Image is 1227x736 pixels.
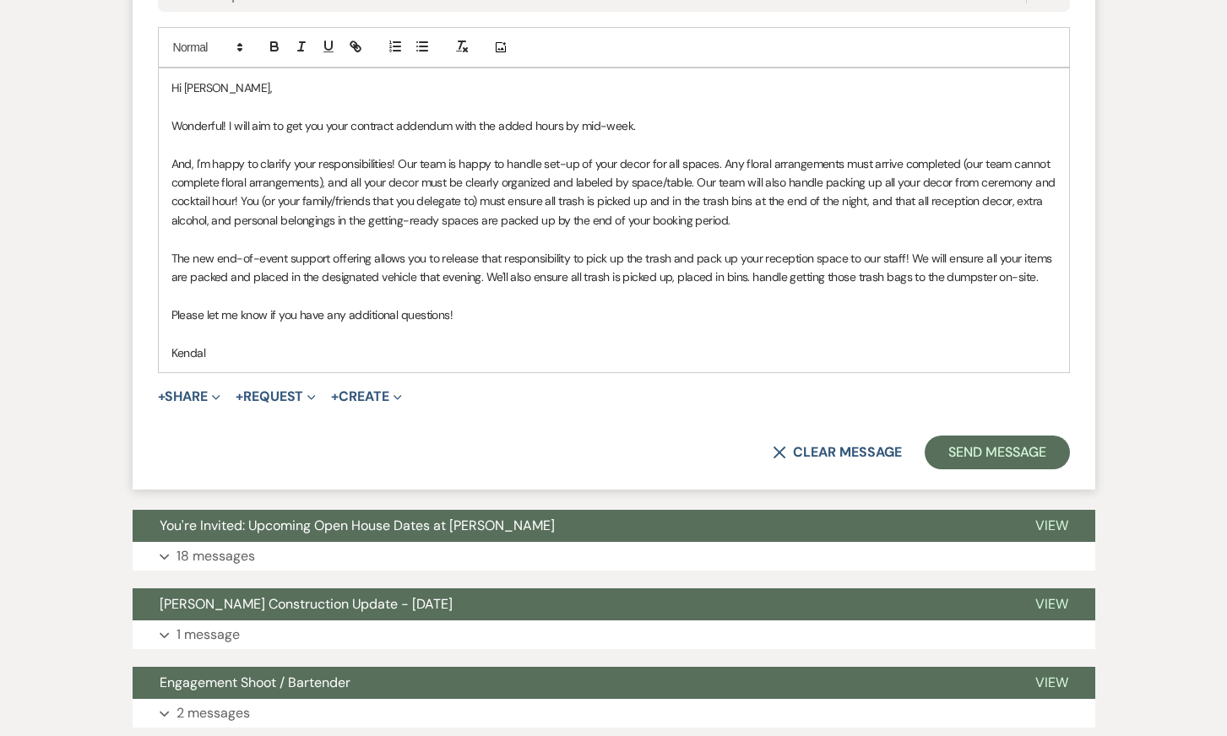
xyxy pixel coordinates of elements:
[171,344,1056,362] p: Kendal
[171,306,1056,324] p: Please let me know if you have any additional questions!
[1035,595,1068,613] span: View
[160,595,453,613] span: [PERSON_NAME] Construction Update - [DATE]
[1008,588,1095,620] button: View
[133,588,1008,620] button: [PERSON_NAME] Construction Update - [DATE]
[171,78,1056,97] p: Hi [PERSON_NAME],
[331,390,401,403] button: Create
[160,674,350,691] span: Engagement Shoot / Bartender
[171,249,1056,287] p: The new end-of-event support offering allows you to release that responsibility to pick up the tr...
[1008,510,1095,542] button: View
[236,390,243,403] span: +
[176,702,250,724] p: 2 messages
[133,699,1095,728] button: 2 messages
[1008,667,1095,699] button: View
[133,510,1008,542] button: You're Invited: Upcoming Open House Dates at [PERSON_NAME]
[158,390,166,403] span: +
[236,390,316,403] button: Request
[331,390,339,403] span: +
[1035,674,1068,691] span: View
[133,620,1095,649] button: 1 message
[176,545,255,567] p: 18 messages
[773,446,901,459] button: Clear message
[176,624,240,646] p: 1 message
[158,390,221,403] button: Share
[160,517,555,534] span: You're Invited: Upcoming Open House Dates at [PERSON_NAME]
[1035,517,1068,534] span: View
[925,436,1069,469] button: Send Message
[171,154,1056,230] p: And, I'm happy to clarify your responsibilities! Our team is happy to handle set-up of your decor...
[171,116,1056,135] p: Wonderful! I will aim to get you your contract addendum with the added hours by mid-week.
[133,542,1095,571] button: 18 messages
[133,667,1008,699] button: Engagement Shoot / Bartender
